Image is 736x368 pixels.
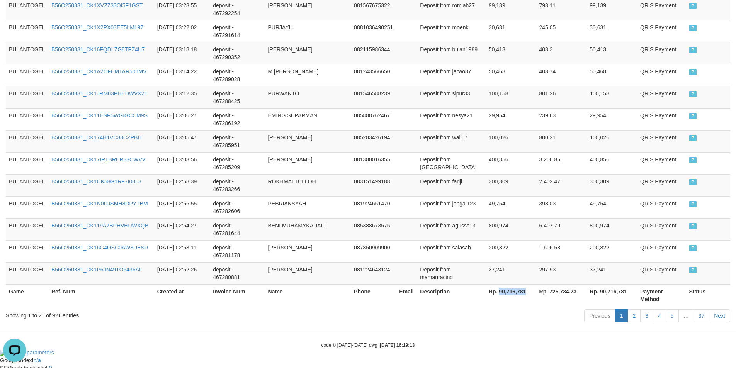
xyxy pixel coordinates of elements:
[586,20,637,42] td: 30,631
[486,108,536,130] td: 29,954
[265,174,351,196] td: ROKHMATTULLOH
[51,2,143,8] a: B56O250831_CK1XVZZ33OI5F1GST
[417,218,486,240] td: Deposit from agusss13
[351,152,396,174] td: 081380016355
[417,130,486,152] td: Deposit from wali07
[637,108,686,130] td: QRIS Payment
[417,20,486,42] td: Deposit from moenk
[351,174,396,196] td: 083151499188
[486,262,536,284] td: 37,241
[417,196,486,218] td: Deposit from jengai123
[486,284,536,306] th: Rp. 90,716,781
[210,262,265,284] td: deposit - 467280881
[640,309,653,322] a: 3
[51,222,148,229] a: B56O250831_CK119A7BPHVHUWXQB
[694,309,710,322] a: 37
[637,42,686,64] td: QRIS Payment
[486,196,536,218] td: 49,754
[351,130,396,152] td: 085283426194
[51,178,141,185] a: B56O250831_CK1CK58G1RF7I08L3
[486,174,536,196] td: 300,309
[154,86,210,108] td: [DATE] 03:12:35
[51,24,143,31] a: B56O250831_CK1X2PX03EE5LML97
[154,218,210,240] td: [DATE] 02:54:27
[637,174,686,196] td: QRIS Payment
[417,152,486,174] td: Deposit from [GEOGRAPHIC_DATA]
[586,196,637,218] td: 49,754
[6,196,48,218] td: BULANTOGEL
[586,108,637,130] td: 29,954
[6,262,48,284] td: BULANTOGEL
[6,152,48,174] td: BULANTOGEL
[586,240,637,262] td: 200,822
[637,218,686,240] td: QRIS Payment
[536,86,587,108] td: 801.26
[51,244,148,251] a: B56O250831_CK16G4OSC0AW3UESR
[666,309,679,322] a: 5
[51,112,148,119] a: B56O250831_CK11ESP5WGIGCCM9S
[265,152,351,174] td: [PERSON_NAME]
[6,108,48,130] td: BULANTOGEL
[265,20,351,42] td: PURJAYU
[154,130,210,152] td: [DATE] 03:05:47
[689,69,697,75] span: PAID
[154,284,210,306] th: Created at
[536,130,587,152] td: 800.21
[6,218,48,240] td: BULANTOGEL
[6,309,301,319] div: Showing 1 to 25 of 921 entries
[586,130,637,152] td: 100,026
[351,42,396,64] td: 082115986344
[265,284,351,306] th: Name
[6,284,48,306] th: Game
[709,309,730,322] a: Next
[380,343,415,348] strong: [DATE] 16:19:13
[586,262,637,284] td: 37,241
[637,196,686,218] td: QRIS Payment
[689,179,697,185] span: PAID
[210,174,265,196] td: deposit - 467283266
[351,64,396,86] td: 081243566650
[265,240,351,262] td: [PERSON_NAME]
[154,262,210,284] td: [DATE] 02:52:26
[51,266,142,273] a: B56O250831_CK1P6JN49TO5436AL
[536,20,587,42] td: 245.05
[351,20,396,42] td: 0881036490251
[689,201,697,207] span: PAID
[637,240,686,262] td: QRIS Payment
[637,130,686,152] td: QRIS Payment
[51,68,146,75] a: B56O250831_CK1A2OFEMTAR501MV
[637,86,686,108] td: QRIS Payment
[210,130,265,152] td: deposit - 467285951
[586,64,637,86] td: 50,468
[6,130,48,152] td: BULANTOGEL
[417,174,486,196] td: Deposit from fariji
[536,42,587,64] td: 403.3
[6,20,48,42] td: BULANTOGEL
[536,284,587,306] th: Rp. 725,734.23
[48,284,154,306] th: Ref. Num
[417,262,486,284] td: Deposit from mamanracing
[586,86,637,108] td: 100,158
[586,174,637,196] td: 300,309
[210,240,265,262] td: deposit - 467281178
[536,262,587,284] td: 297.93
[536,240,587,262] td: 1,606.58
[417,284,486,306] th: Description
[627,309,641,322] a: 2
[536,152,587,174] td: 3,206.85
[417,42,486,64] td: Deposit from bulan1989
[265,86,351,108] td: PURWANTO
[396,284,417,306] th: Email
[6,240,48,262] td: BULANTOGEL
[154,196,210,218] td: [DATE] 02:56:55
[210,42,265,64] td: deposit - 467290352
[210,20,265,42] td: deposit - 467291614
[51,90,147,97] a: B56O250831_CK1JRM03PHEDWVX21
[265,42,351,64] td: [PERSON_NAME]
[586,42,637,64] td: 50,413
[689,47,697,53] span: PAID
[584,309,615,322] a: Previous
[689,245,697,251] span: PAID
[351,262,396,284] td: 081224643124
[486,42,536,64] td: 50,413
